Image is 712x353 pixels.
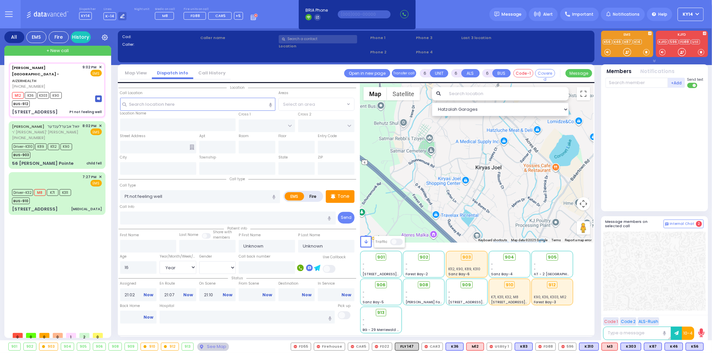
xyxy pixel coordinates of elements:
[687,77,704,82] span: Send text
[120,133,146,139] label: Street Address
[12,152,30,158] span: BUS-903
[48,143,59,150] span: K112
[12,143,34,150] span: Driver-K310
[26,10,71,18] img: Logo
[12,65,59,77] span: [PERSON_NAME][GEOGRAPHIC_DATA] -
[12,109,58,115] div: [STREET_ADDRESS]
[83,65,97,70] span: 9:02 PM
[239,112,251,117] label: Cross 1
[134,7,149,11] label: Night unit
[39,343,58,350] div: 903
[318,133,337,139] label: Entry Code
[363,290,365,295] span: -
[120,254,127,259] label: Age
[37,92,49,99] span: K303
[190,144,194,150] span: Other building occupants
[656,33,708,38] label: KJFD
[278,281,315,286] label: Destination
[77,343,90,350] div: 905
[644,343,662,351] div: K87
[279,35,357,43] input: Search a contact
[99,174,102,180] span: ✕
[12,189,33,196] span: Driver-K32
[215,13,226,18] span: CAR5
[490,345,493,348] img: red-radio-icon.svg
[318,281,354,286] label: In Service
[283,101,315,108] span: Select an area
[682,327,694,340] button: 10-4
[199,281,236,286] label: On Scene
[376,239,388,244] label: Traffic
[406,267,408,272] span: -
[285,192,304,201] label: EMS
[445,87,568,100] input: Search location
[572,11,594,17] span: Important
[338,212,354,224] button: Send
[577,221,590,235] button: Drag Pegman onto the map to open Street View
[152,70,193,76] a: Dispatch info
[362,234,384,243] a: Open this area in Google Maps (opens a new window)
[278,133,286,139] label: Floor
[446,343,464,351] div: BLS
[492,69,511,77] button: BUS
[621,343,641,351] div: BLS
[59,189,71,196] span: K311
[86,161,102,166] div: child fell
[71,31,91,43] a: History
[670,222,695,226] span: Internal Chat
[120,111,147,116] label: Location Name
[317,345,320,348] img: red-radio-icon.svg
[669,39,679,44] a: 596
[120,155,127,160] label: City
[613,39,623,44] a: K46
[48,123,80,129] span: יואל אבערלענדער
[46,47,69,54] span: + New call
[378,309,385,316] span: 913
[239,233,261,238] label: P First Name
[377,282,386,288] span: 906
[120,70,152,76] a: Map View
[71,207,102,212] div: [MEDICAL_DATA]
[606,78,668,88] input: Search member
[606,220,664,228] h5: Message members on selected call
[161,343,179,350] div: 912
[363,327,400,332] span: BG - 29 Merriewold S.
[419,282,428,288] span: 908
[633,39,642,44] a: K14
[658,11,667,17] span: Help
[69,109,102,114] div: Pt not feeling well
[686,343,704,351] div: K56
[387,87,420,100] button: Show satellite imagery
[224,226,250,231] span: Patient info
[466,343,484,351] div: ALS
[79,7,96,11] label: Dispatcher
[487,343,512,351] div: Utility 1
[199,254,212,259] label: Gender
[351,345,354,348] img: red-radio-icon.svg
[160,254,196,259] div: Year/Month/Week/Day
[318,155,323,160] label: ZIP
[90,70,102,76] span: EMS
[534,267,536,272] span: -
[199,155,216,160] label: Township
[12,198,30,204] span: BUS-910
[363,262,365,267] span: -
[12,92,24,99] span: M12
[665,223,669,226] img: comment-alt.png
[602,343,618,351] div: M3
[448,300,511,305] span: [STREET_ADDRESS][PERSON_NAME]
[95,95,102,102] img: message-box.svg
[144,292,153,298] a: Now
[61,343,74,350] div: 904
[197,343,229,351] div: See map
[535,69,555,77] button: Covered
[665,343,683,351] div: BLS
[363,295,365,300] span: -
[561,345,565,348] img: red-radio-icon.svg
[406,295,408,300] span: -
[344,69,390,77] a: Open in new page
[363,322,365,327] span: -
[607,68,632,75] button: Members
[577,87,590,100] button: Toggle fullscreen view
[302,292,312,298] a: Now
